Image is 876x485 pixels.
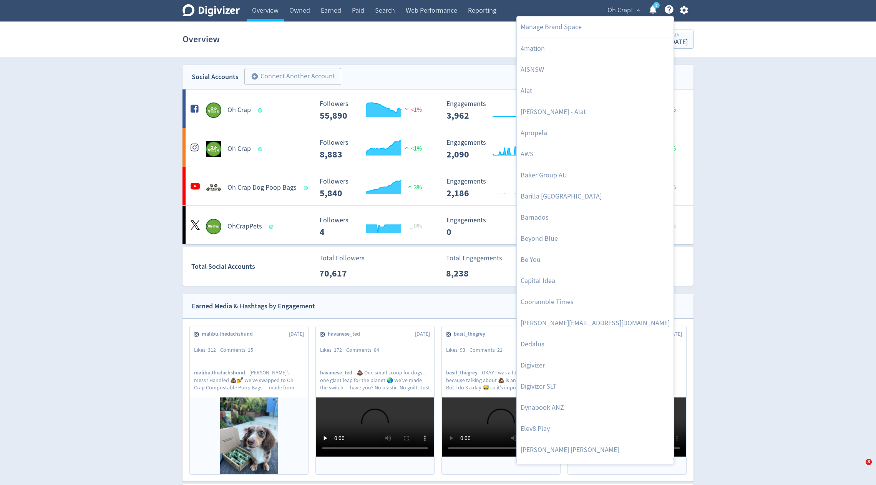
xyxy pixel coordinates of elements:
a: [PERSON_NAME] [PERSON_NAME] [517,439,674,460]
a: Financy [517,460,674,482]
a: Alat [517,80,674,101]
a: Barnados [517,207,674,228]
a: Coonamble Times [517,291,674,313]
a: AWS [517,144,674,165]
a: Beyond Blue [517,228,674,249]
a: [PERSON_NAME][EMAIL_ADDRESS][DOMAIN_NAME] [517,313,674,334]
a: Digivizer [517,355,674,376]
a: Dynabook ANZ [517,397,674,418]
a: Manage Brand Space [517,17,674,38]
a: Dedalus [517,334,674,355]
a: Digivizer SLT [517,376,674,397]
span: 3 [866,459,872,465]
a: Barilla [GEOGRAPHIC_DATA] [517,186,674,207]
iframe: Intercom live chat [850,459,868,477]
a: [PERSON_NAME] - Alat [517,101,674,122]
a: Baker Group AU [517,165,674,186]
a: Be You [517,249,674,270]
a: Capital Idea [517,270,674,291]
a: 4mation [517,38,674,59]
a: Apropela [517,122,674,144]
a: AISNSW [517,59,674,80]
a: Elev8 Play [517,418,674,439]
